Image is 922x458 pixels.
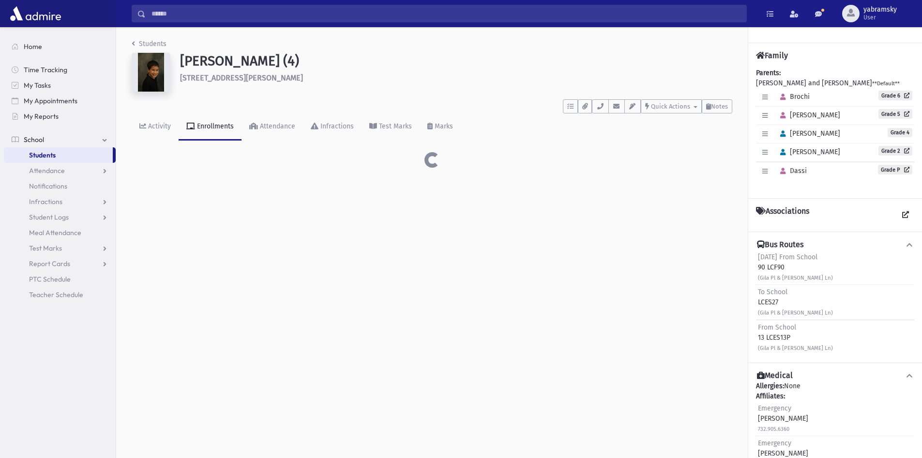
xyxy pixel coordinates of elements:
[4,147,113,163] a: Students
[318,122,354,130] div: Infractions
[29,290,83,299] span: Teacher Schedule
[756,371,914,381] button: Medical
[758,287,833,317] div: LCES27
[303,113,362,141] a: Infractions
[24,135,44,144] span: School
[776,148,840,156] span: [PERSON_NAME]
[24,65,67,74] span: Time Tracking
[897,206,914,224] a: View all Associations
[24,81,51,90] span: My Tasks
[29,166,65,175] span: Attendance
[420,113,461,141] a: Marks
[756,206,809,224] h4: Associations
[776,93,810,101] span: Brochi
[29,275,71,284] span: PTC Schedule
[758,253,817,261] span: [DATE] From School
[756,51,788,60] h4: Family
[758,322,833,353] div: 13 LCES13P
[132,40,166,48] a: Students
[878,165,912,174] a: Grade P
[758,426,789,432] small: 732.905.6360
[756,240,914,250] button: Bus Routes
[756,69,781,77] b: Parents:
[758,252,833,283] div: 90 LCF90
[29,259,70,268] span: Report Cards
[433,122,453,130] div: Marks
[29,182,67,190] span: Notifications
[242,113,303,141] a: Attendance
[180,53,732,69] h1: [PERSON_NAME] (4)
[878,109,912,119] a: Grade 5
[4,209,116,225] a: Student Logs
[4,109,116,124] a: My Reports
[758,310,833,316] small: (Gila Pl & [PERSON_NAME] Ln)
[758,404,791,412] span: Emergency
[863,6,897,14] span: yabramsky
[4,225,116,240] a: Meal Attendance
[758,275,833,281] small: (Gila Pl & [PERSON_NAME] Ln)
[702,99,732,113] button: Notes
[362,113,420,141] a: Test Marks
[758,439,791,447] span: Emergency
[29,197,62,206] span: Infractions
[4,62,116,78] a: Time Tracking
[4,194,116,209] a: Infractions
[758,345,833,351] small: (Gila Pl & [PERSON_NAME] Ln)
[776,129,840,138] span: [PERSON_NAME]
[4,163,116,178] a: Attendance
[29,244,62,253] span: Test Marks
[4,93,116,109] a: My Appointments
[179,113,242,141] a: Enrollments
[776,111,840,119] span: [PERSON_NAME]
[24,42,42,51] span: Home
[24,96,77,105] span: My Appointments
[888,128,912,137] span: Grade 4
[756,382,784,390] b: Allergies:
[132,113,179,141] a: Activity
[758,288,787,296] span: To School
[758,323,796,332] span: From School
[4,256,116,271] a: Report Cards
[132,39,166,53] nav: breadcrumb
[146,5,746,22] input: Search
[4,178,116,194] a: Notifications
[651,103,690,110] span: Quick Actions
[146,122,171,130] div: Activity
[4,39,116,54] a: Home
[4,240,116,256] a: Test Marks
[711,103,728,110] span: Notes
[641,99,702,113] button: Quick Actions
[756,392,785,400] b: Affiliates:
[29,151,56,159] span: Students
[180,73,732,82] h6: [STREET_ADDRESS][PERSON_NAME]
[377,122,412,130] div: Test Marks
[757,240,803,250] h4: Bus Routes
[758,403,808,434] div: [PERSON_NAME]
[4,78,116,93] a: My Tasks
[4,287,116,302] a: Teacher Schedule
[4,271,116,287] a: PTC Schedule
[4,132,116,147] a: School
[258,122,295,130] div: Attendance
[757,371,793,381] h4: Medical
[8,4,63,23] img: AdmirePro
[878,146,912,156] a: Grade 2
[878,91,912,100] a: Grade 6
[195,122,234,130] div: Enrollments
[29,228,81,237] span: Meal Attendance
[29,213,69,221] span: Student Logs
[24,112,59,121] span: My Reports
[863,14,897,21] span: User
[776,167,807,175] span: Dassi
[756,68,914,190] div: [PERSON_NAME] and [PERSON_NAME]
